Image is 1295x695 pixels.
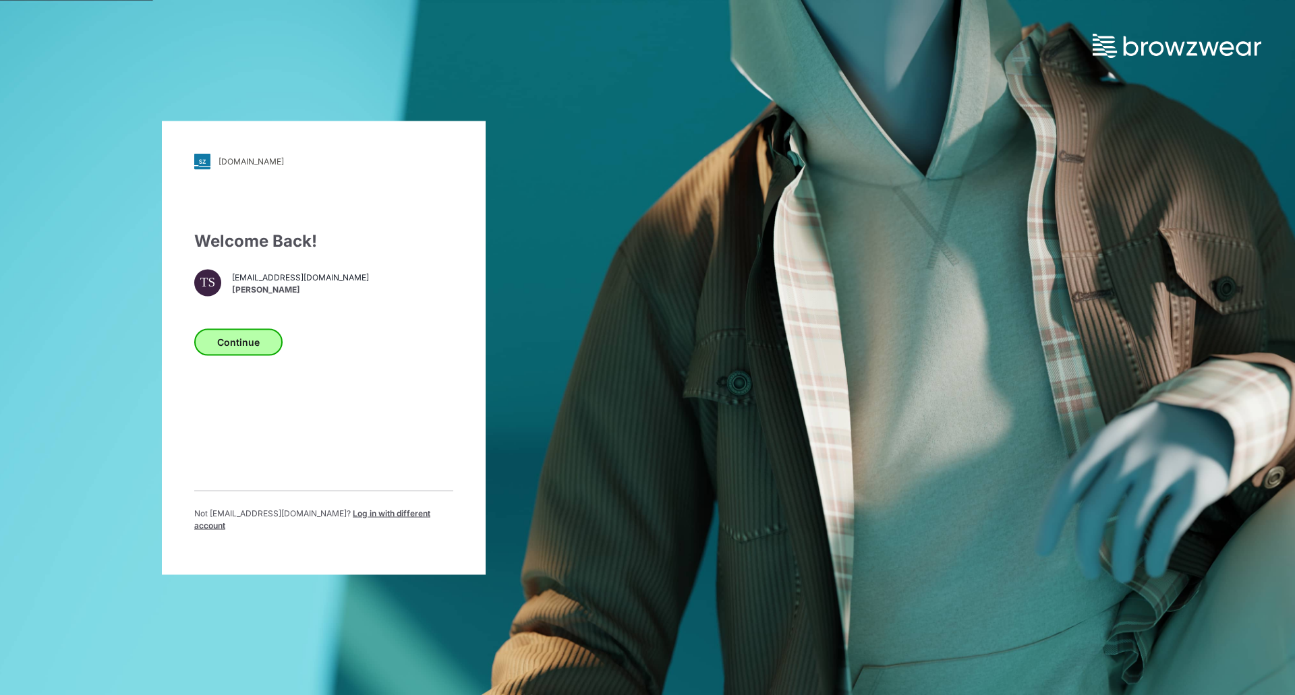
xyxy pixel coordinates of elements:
[194,269,221,296] div: TS
[194,328,283,355] button: Continue
[232,272,369,284] span: [EMAIL_ADDRESS][DOMAIN_NAME]
[194,229,453,253] div: Welcome Back!
[194,153,453,169] a: [DOMAIN_NAME]
[232,284,369,296] span: [PERSON_NAME]
[194,507,453,531] p: Not [EMAIL_ADDRESS][DOMAIN_NAME] ?
[219,156,284,167] div: [DOMAIN_NAME]
[194,153,210,169] img: svg+xml;base64,PHN2ZyB3aWR0aD0iMjgiIGhlaWdodD0iMjgiIHZpZXdCb3g9IjAgMCAyOCAyOCIgZmlsbD0ibm9uZSIgeG...
[1093,34,1261,58] img: browzwear-logo.73288ffb.svg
